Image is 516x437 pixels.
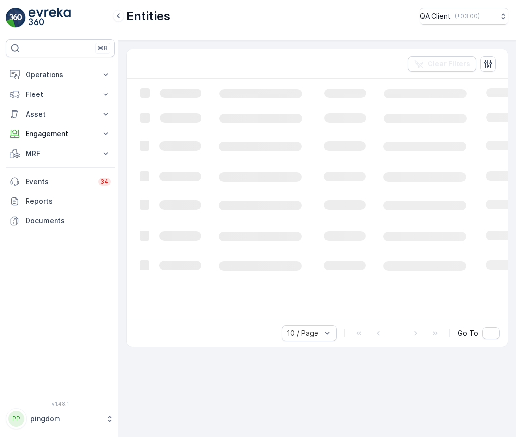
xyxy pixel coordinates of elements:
p: Reports [26,196,111,206]
p: ⌘B [98,44,108,52]
a: Events34 [6,172,115,191]
p: Asset [26,109,95,119]
p: Engagement [26,129,95,139]
span: v 1.48.1 [6,401,115,406]
p: Documents [26,216,111,226]
p: QA Client [420,11,451,21]
p: 34 [100,178,109,186]
button: Clear Filters [408,56,476,72]
button: QA Client(+03:00) [420,8,508,25]
span: Go To [458,328,478,338]
p: ( +03:00 ) [455,12,480,20]
img: logo [6,8,26,28]
img: logo_light-DOdMpM7g.png [29,8,71,28]
p: Entities [126,8,170,24]
p: Clear Filters [428,59,470,69]
p: Fleet [26,90,95,99]
button: Fleet [6,85,115,104]
button: MRF [6,144,115,163]
button: Asset [6,104,115,124]
button: Engagement [6,124,115,144]
button: Operations [6,65,115,85]
p: pingdom [30,414,101,424]
p: Events [26,177,92,187]
p: MRF [26,149,95,158]
a: Documents [6,211,115,231]
button: PPpingdom [6,408,115,429]
div: PP [8,411,24,427]
p: Operations [26,70,95,80]
a: Reports [6,191,115,211]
